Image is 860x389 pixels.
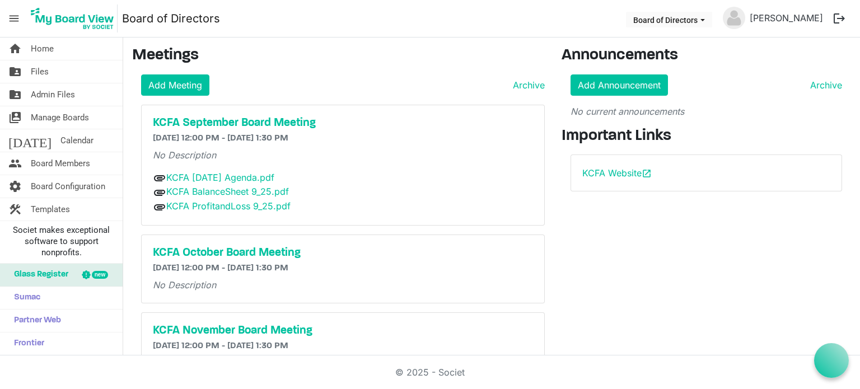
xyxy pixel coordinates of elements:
[8,60,22,83] span: folder_shared
[166,186,289,197] a: KCFA BalanceSheet 9_25.pdf
[166,172,274,183] a: KCFA [DATE] Agenda.pdf
[562,46,852,65] h3: Announcements
[745,7,828,29] a: [PERSON_NAME]
[8,198,22,221] span: construction
[8,38,22,60] span: home
[8,83,22,106] span: folder_shared
[562,127,852,146] h3: Important Links
[3,8,25,29] span: menu
[642,168,652,179] span: open_in_new
[141,74,209,96] a: Add Meeting
[395,367,465,378] a: © 2025 - Societ
[571,74,668,96] a: Add Announcement
[31,106,89,129] span: Manage Boards
[31,60,49,83] span: Files
[8,175,22,198] span: settings
[122,7,220,30] a: Board of Directors
[153,116,533,130] a: KCFA September Board Meeting
[153,186,166,199] span: attachment
[723,7,745,29] img: no-profile-picture.svg
[27,4,118,32] img: My Board View Logo
[31,38,54,60] span: Home
[31,152,90,175] span: Board Members
[153,148,533,162] p: No Description
[27,4,122,32] a: My Board View Logo
[153,278,533,292] p: No Description
[166,200,291,212] a: KCFA ProfitandLoss 9_25.pdf
[153,324,533,338] a: KCFA November Board Meeting
[8,332,44,355] span: Frontier
[153,246,533,260] a: KCFA October Board Meeting
[508,78,545,92] a: Archive
[92,271,108,279] div: new
[153,263,533,274] h6: [DATE] 12:00 PM - [DATE] 1:30 PM
[153,341,533,351] h6: [DATE] 12:00 PM - [DATE] 1:30 PM
[132,46,545,65] h3: Meetings
[5,224,118,258] span: Societ makes exceptional software to support nonprofits.
[582,167,652,179] a: KCFA Websiteopen_in_new
[8,287,40,309] span: Sumac
[626,12,712,27] button: Board of Directors dropdownbutton
[828,7,851,30] button: logout
[153,171,166,185] span: attachment
[8,106,22,129] span: switch_account
[60,129,94,152] span: Calendar
[8,152,22,175] span: people
[8,129,52,152] span: [DATE]
[31,198,70,221] span: Templates
[153,133,533,144] h6: [DATE] 12:00 PM - [DATE] 1:30 PM
[571,105,843,118] p: No current announcements
[31,175,105,198] span: Board Configuration
[153,200,166,214] span: attachment
[806,78,842,92] a: Archive
[8,310,61,332] span: Partner Web
[8,264,68,286] span: Glass Register
[31,83,75,106] span: Admin Files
